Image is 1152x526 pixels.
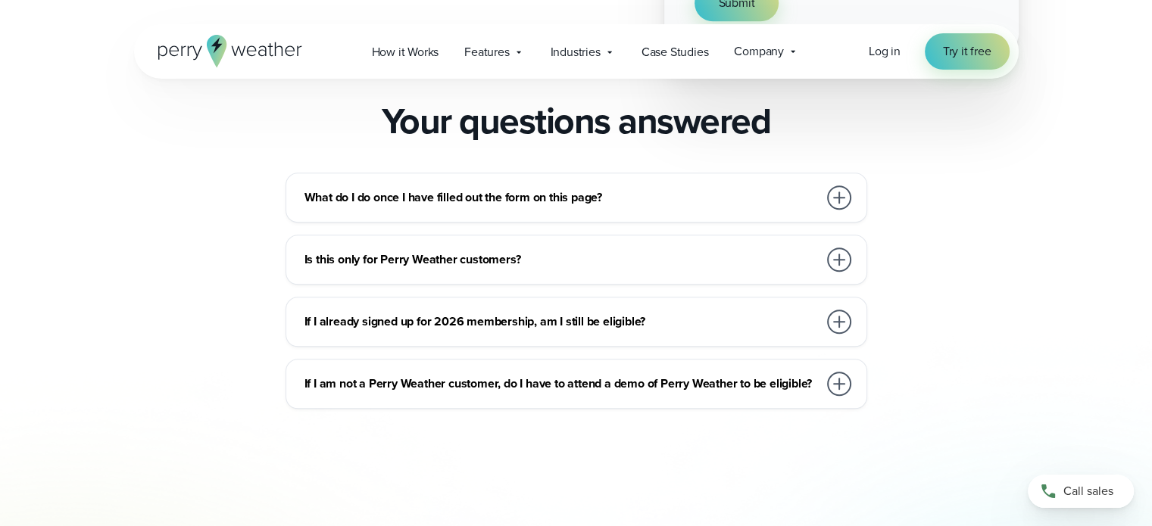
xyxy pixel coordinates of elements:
[304,313,818,331] h3: If I already signed up for 2026 membership, am I still be eligible?
[359,36,452,67] a: How it Works
[869,42,901,60] span: Log in
[372,43,439,61] span: How it Works
[1028,475,1134,508] a: Call sales
[304,375,818,393] h3: If I am not a Perry Weather customer, do I have to attend a demo of Perry Weather to be eligible?
[304,188,818,207] h3: What do I do once I have filled out the form on this page?
[642,43,709,61] span: Case Studies
[734,42,784,61] span: Company
[629,36,722,67] a: Case Studies
[551,43,601,61] span: Industries
[869,42,901,61] a: Log in
[925,33,1010,70] a: Try it free
[1063,482,1113,500] span: Call sales
[464,43,509,61] span: Features
[943,42,991,61] span: Try it free
[382,100,771,142] h2: Your questions answered
[304,251,818,269] h3: Is this only for Perry Weather customers?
